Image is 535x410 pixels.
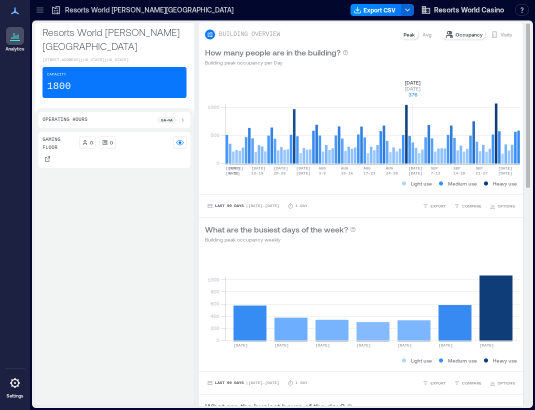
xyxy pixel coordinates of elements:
tspan: 0 [216,160,219,166]
text: [DATE] [397,343,412,347]
p: Capacity [47,71,66,77]
a: Analytics [2,24,27,55]
tspan: 0 [216,337,219,343]
text: [DATE] [251,166,266,170]
text: [DATE] [498,166,512,170]
text: SEP [475,166,483,170]
text: [DATE] [274,343,289,347]
text: AUG [341,166,348,170]
text: [DATE] [273,166,288,170]
text: [DATE] [315,343,330,347]
p: 9a - 4a [161,117,172,123]
text: 6-12 [229,171,238,175]
button: Last 90 Days |[DATE]-[DATE] [205,201,281,211]
text: [DATE] [356,343,371,347]
span: EXPORT [430,380,446,386]
tspan: 600 [210,300,219,306]
text: 20-26 [273,171,285,175]
text: 24-30 [386,171,398,175]
p: Light use [411,356,432,364]
span: COMPARE [462,203,481,209]
tspan: 400 [210,313,219,319]
p: Building peak occupancy weekly [205,235,356,243]
tspan: 800 [210,288,219,294]
tspan: 200 [210,325,219,331]
text: 17-23 [363,171,375,175]
text: 13-19 [251,171,263,175]
p: Settings [6,393,23,399]
text: [DATE] [479,343,494,347]
p: [STREET_ADDRESS][US_STATE][US_STATE] [42,57,186,63]
text: 7-13 [431,171,440,175]
p: Analytics [5,46,24,52]
span: OPTIONS [497,203,515,209]
span: OPTIONS [497,380,515,386]
text: [DATE] [229,166,243,170]
p: Occupancy [455,30,482,38]
p: Resorts World [PERSON_NAME][GEOGRAPHIC_DATA] [65,5,233,15]
button: Last 90 Days |[DATE]-[DATE] [205,378,281,388]
text: SEP [431,166,438,170]
button: OPTIONS [487,201,517,211]
button: OPTIONS [487,378,517,388]
p: Peak [403,30,414,38]
tspan: 1000 [207,276,219,282]
span: EXPORT [430,203,446,209]
p: Medium use [448,179,477,187]
text: AUG [363,166,371,170]
p: 0 [90,138,93,146]
text: [DATE] [225,171,240,175]
p: Heavy use [493,356,517,364]
p: How many people are in the building? [205,46,340,58]
text: [DATE] [296,166,310,170]
p: Gaming Floor [42,136,75,152]
text: 10-16 [341,171,353,175]
text: 3-9 [318,171,326,175]
p: What are the busiest days of the week? [205,223,348,235]
p: Avg [422,30,431,38]
p: 1800 [47,79,71,93]
p: 1 Day [295,203,307,209]
p: Light use [411,179,432,187]
p: BUILDING OVERVIEW [219,30,280,38]
text: [DATE] [225,166,240,170]
button: Resorts World Casino [418,2,507,18]
a: Settings [3,371,27,402]
span: Resorts World Casino [434,5,504,15]
text: 14-20 [453,171,465,175]
p: Resorts World [PERSON_NAME][GEOGRAPHIC_DATA] [42,25,186,53]
text: [DATE] [438,343,453,347]
p: Operating Hours [42,116,87,124]
span: COMPARE [462,380,481,386]
tspan: 500 [210,132,219,138]
text: AUG [386,166,393,170]
text: [DATE] [296,171,310,175]
text: [DATE] [233,343,248,347]
tspan: 1000 [207,104,219,110]
text: [DATE] [408,171,423,175]
button: COMPARE [452,201,483,211]
p: Visits [500,30,512,38]
text: [DATE] [498,171,512,175]
p: 1 Day [295,380,307,386]
p: 0 [110,138,113,146]
text: [DATE] [408,166,423,170]
button: Export CSV [350,4,401,16]
text: SEP [453,166,460,170]
text: AUG [318,166,326,170]
p: Building peak occupancy per Day [205,58,348,66]
button: EXPORT [420,201,448,211]
button: EXPORT [420,378,448,388]
button: COMPARE [452,378,483,388]
p: Medium use [448,356,477,364]
p: Heavy use [493,179,517,187]
text: 21-27 [475,171,487,175]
